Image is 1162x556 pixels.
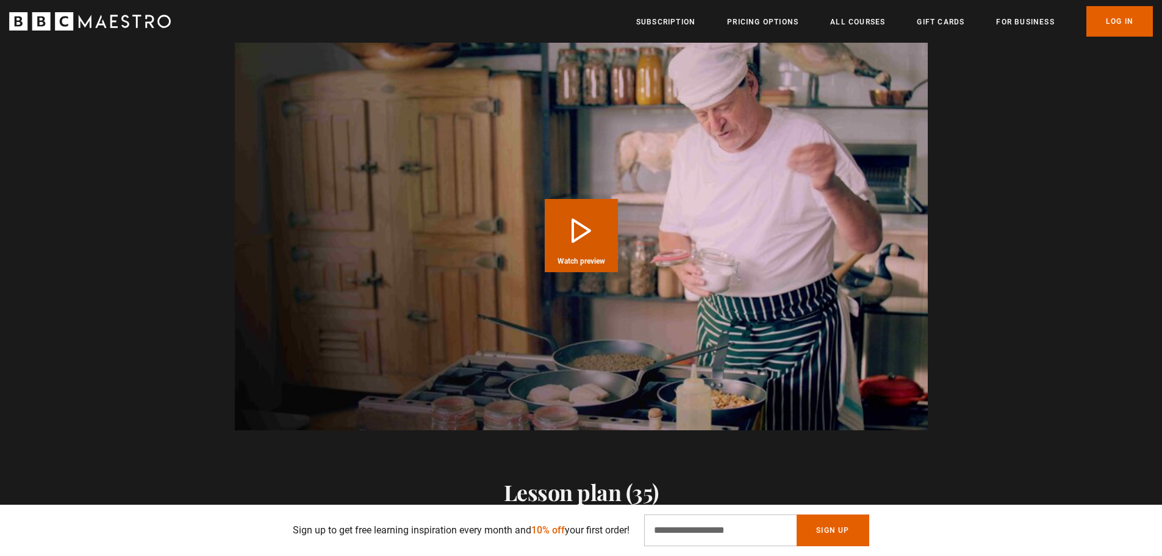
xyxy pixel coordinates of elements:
a: Subscription [636,16,695,28]
svg: BBC Maestro [9,12,171,31]
button: Play Course overview for Delicious Food Cooked Simply with Marco Pierre White [545,199,618,272]
a: Log In [1086,6,1153,37]
h2: Lesson plan (35) [345,479,817,505]
video-js: Video Player [235,40,928,430]
a: Pricing Options [727,16,798,28]
a: All Courses [830,16,885,28]
span: 10% off [531,524,565,536]
p: Sign up to get free learning inspiration every month and your first order! [293,523,629,538]
button: Sign Up [797,514,869,546]
a: Gift Cards [917,16,964,28]
a: For business [996,16,1054,28]
nav: Primary [636,6,1153,37]
span: Watch preview [558,258,605,265]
